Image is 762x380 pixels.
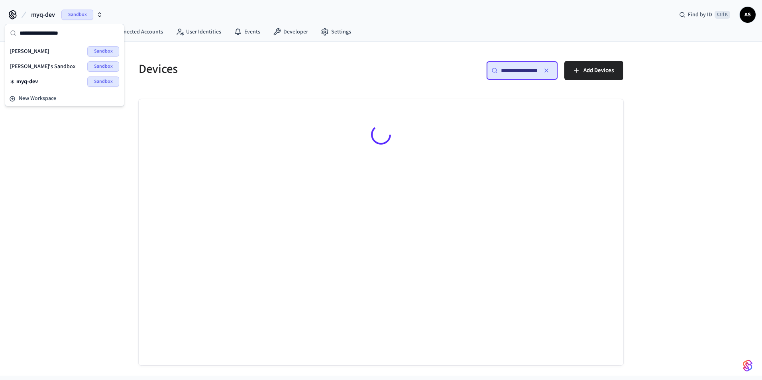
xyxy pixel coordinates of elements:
[267,25,314,39] a: Developer
[87,61,119,72] span: Sandbox
[19,94,56,103] span: New Workspace
[5,42,124,91] div: Suggestions
[740,8,755,22] span: AS
[740,7,756,23] button: AS
[87,46,119,57] span: Sandbox
[97,25,169,39] a: Connected Accounts
[10,63,76,71] span: [PERSON_NAME]'s Sandbox
[583,65,614,76] span: Add Devices
[169,25,228,39] a: User Identities
[31,10,55,20] span: myq-dev
[743,359,752,372] img: SeamLogoGradient.69752ec5.svg
[564,61,623,80] button: Add Devices
[673,8,736,22] div: Find by IDCtrl K
[16,78,38,86] span: myq-dev
[688,11,712,19] span: Find by ID
[715,11,730,19] span: Ctrl K
[10,47,49,55] span: [PERSON_NAME]
[6,92,123,105] button: New Workspace
[61,10,93,20] span: Sandbox
[139,61,376,77] h5: Devices
[314,25,357,39] a: Settings
[87,76,119,87] span: Sandbox
[228,25,267,39] a: Events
